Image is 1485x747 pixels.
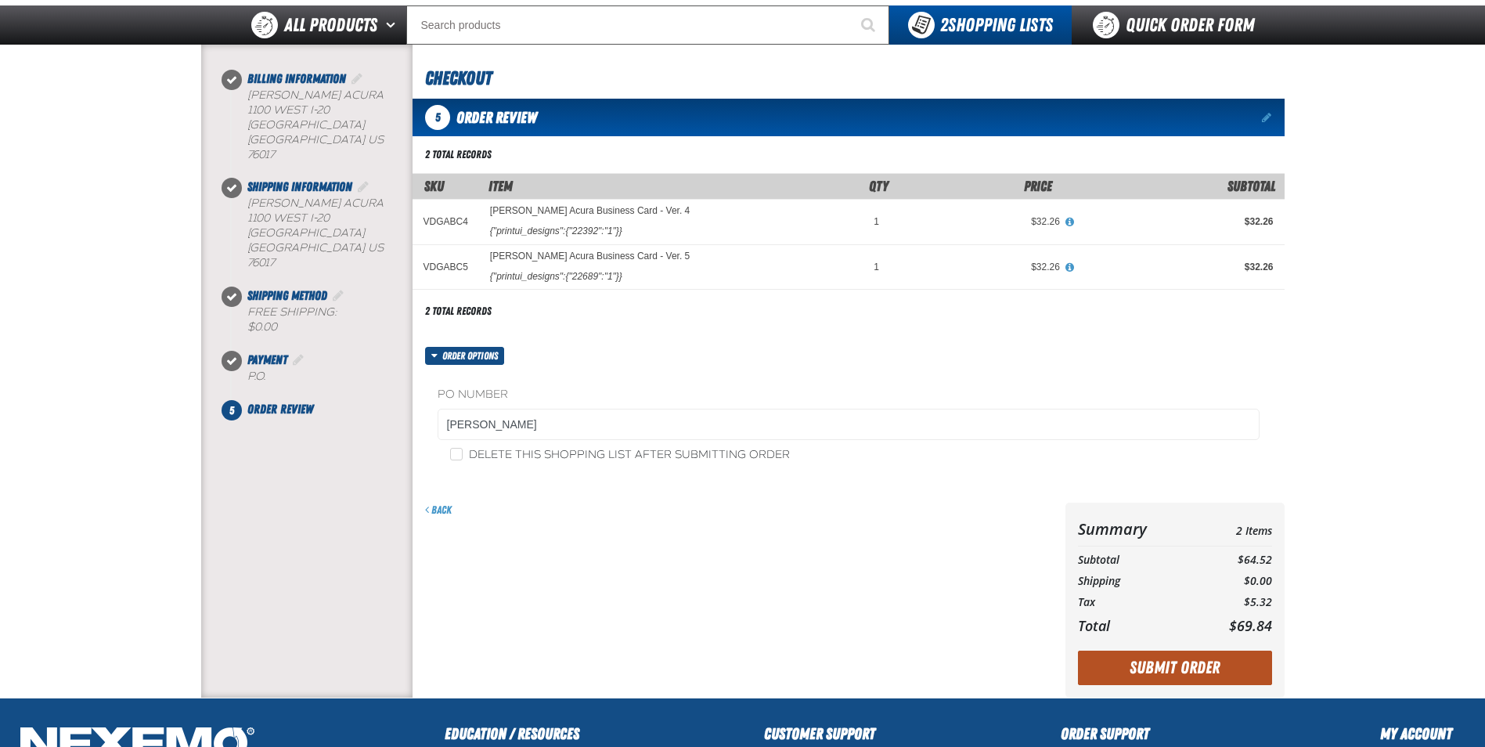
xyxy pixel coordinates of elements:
h2: Order Support [1061,722,1195,745]
a: [PERSON_NAME] Acura Business Card - Ver. 5 [490,251,690,262]
span: $69.84 [1229,616,1272,635]
span: 5 [425,105,450,130]
div: 2 total records [425,147,492,162]
span: Item [488,178,513,194]
span: 5 [222,400,242,420]
span: Order Review [247,402,313,417]
a: Edit items [1262,112,1274,123]
nav: Checkout steps. Current step is Order Review. Step 5 of 5 [220,70,413,419]
td: VDGABC5 [413,244,479,289]
label: Delete this shopping list after submitting order [450,448,790,463]
a: [PERSON_NAME] Acura Business Card - Ver. 4 [490,206,690,217]
button: View All Prices for Vandergriff Acura Business Card - Ver. 4 [1060,215,1080,229]
span: US [368,133,384,146]
span: [GEOGRAPHIC_DATA] [247,133,365,146]
label: PO Number [438,388,1260,402]
span: All Products [284,11,377,39]
span: 1100 West I-20 [247,103,330,117]
th: Subtotal [1078,550,1198,571]
th: Summary [1078,515,1198,543]
button: Start Searching [850,5,889,45]
h2: My Account [1380,722,1469,745]
div: {"printui_designs":{"22689":"1"}} [490,270,622,283]
span: Shopping Lists [940,14,1053,36]
a: Edit Payment [290,352,306,367]
td: 2 Items [1197,515,1271,543]
td: VDGABC4 [413,200,479,244]
td: $5.32 [1197,592,1271,613]
span: Shipping Information [247,179,352,194]
input: Delete this shopping list after submitting order [450,448,463,460]
h2: Customer Support [764,722,875,745]
span: [PERSON_NAME] Acura [247,197,384,210]
td: $64.52 [1197,550,1271,571]
strong: 2 [940,14,948,36]
li: Order Review. Step 5 of 5. Not Completed [232,400,413,419]
h2: Education / Resources [445,722,579,745]
button: View All Prices for Vandergriff Acura Business Card - Ver. 5 [1060,261,1080,275]
span: Price [1024,178,1052,194]
input: Search [406,5,889,45]
div: 2 total records [425,304,492,319]
div: {"printui_designs":{"22392":"1"}} [490,225,622,237]
li: Shipping Method. Step 3 of 5. Completed [232,287,413,351]
span: Order options [442,347,504,365]
span: 1 [874,216,879,227]
span: Order Review [456,108,537,127]
a: Edit Billing Information [349,71,365,86]
span: Subtotal [1227,178,1275,194]
a: Back [425,503,452,516]
span: 1100 West I-20 [247,211,330,225]
div: Free Shipping: [247,305,413,335]
span: Payment [247,352,287,367]
div: $32.26 [901,261,1060,273]
span: Shipping Method [247,288,327,303]
th: Shipping [1078,571,1198,592]
span: US [368,241,384,254]
button: Open All Products pages [380,5,406,45]
button: Submit Order [1078,651,1272,685]
li: Shipping Information. Step 2 of 5. Completed [232,178,413,286]
bdo: 76017 [247,148,275,161]
a: Quick Order Form [1072,5,1284,45]
strong: $0.00 [247,320,277,334]
button: Order options [425,347,505,365]
th: Total [1078,613,1198,638]
div: $32.26 [1082,261,1274,273]
div: P.O. [247,370,413,384]
span: [GEOGRAPHIC_DATA] [247,241,365,254]
div: $32.26 [1082,215,1274,228]
bdo: 76017 [247,256,275,269]
span: Qty [869,178,888,194]
div: $32.26 [901,215,1060,228]
span: Checkout [425,67,492,89]
td: $0.00 [1197,571,1271,592]
span: Billing Information [247,71,346,86]
button: You have 2 Shopping Lists. Open to view details [889,5,1072,45]
a: Edit Shipping Method [330,288,346,303]
span: [PERSON_NAME] Acura [247,88,384,102]
a: SKU [424,178,444,194]
th: Tax [1078,592,1198,613]
span: 1 [874,262,879,272]
span: [GEOGRAPHIC_DATA] [247,118,365,132]
li: Billing Information. Step 1 of 5. Completed [232,70,413,178]
a: Edit Shipping Information [355,179,371,194]
span: [GEOGRAPHIC_DATA] [247,226,365,240]
li: Payment. Step 4 of 5. Completed [232,351,413,400]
